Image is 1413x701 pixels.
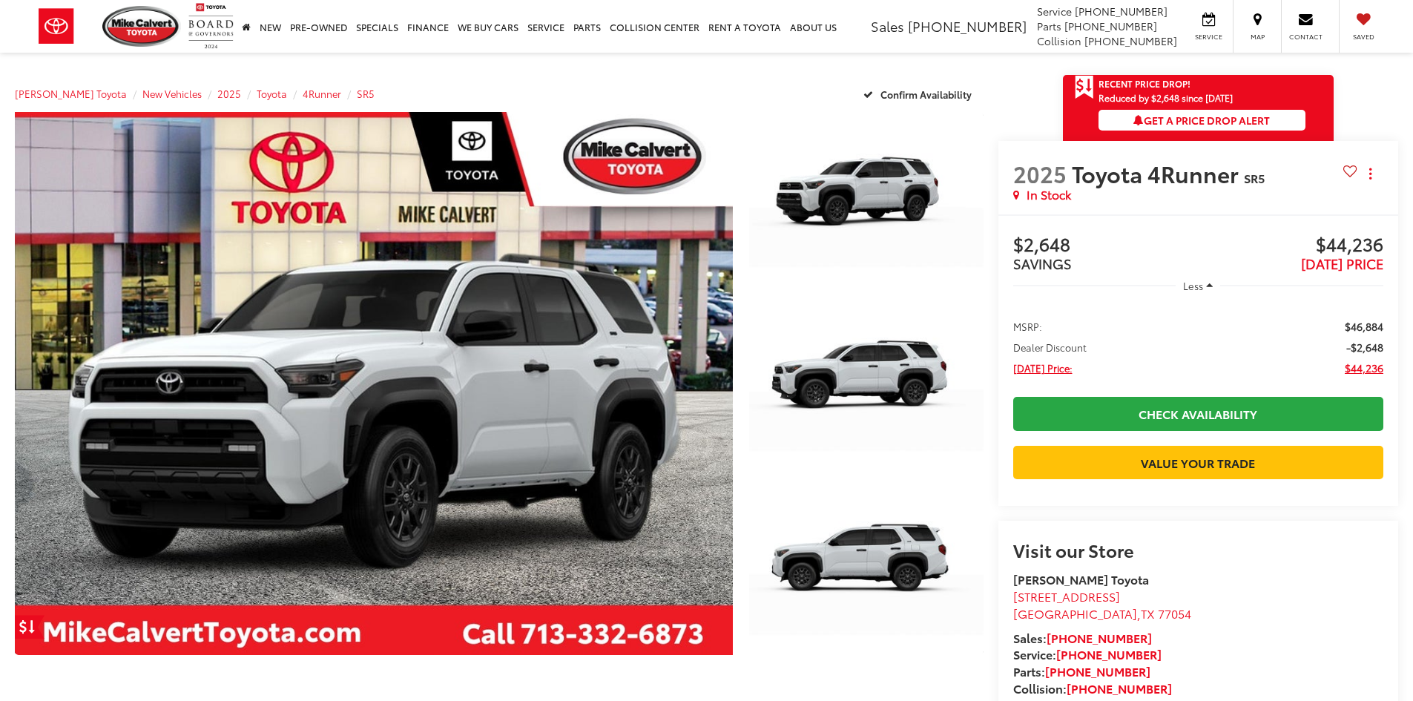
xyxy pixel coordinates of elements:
[1013,540,1383,559] h2: Visit our Store
[1013,361,1073,375] span: [DATE] Price:
[1241,32,1274,42] span: Map
[749,480,984,656] a: Expand Photo 3
[1198,234,1383,257] span: $44,236
[1084,33,1177,48] span: [PHONE_NUMBER]
[1013,588,1120,605] span: [STREET_ADDRESS]
[15,112,733,655] a: Expand Photo 0
[1063,75,1334,93] a: Get Price Drop Alert Recent Price Drop!
[1357,160,1383,186] button: Actions
[746,110,985,289] img: 2025 Toyota 4Runner SR5
[1099,77,1190,90] span: Recent Price Drop!
[1013,157,1067,189] span: 2025
[1075,75,1094,100] span: Get Price Drop Alert
[1345,361,1383,375] span: $44,236
[1013,679,1172,697] strong: Collision:
[217,87,241,100] a: 2025
[855,81,984,107] button: Confirm Availability
[7,109,740,658] img: 2025 Toyota 4Runner SR5
[1347,32,1380,42] span: Saved
[1141,605,1155,622] span: TX
[1289,32,1323,42] span: Contact
[1013,605,1137,622] span: [GEOGRAPHIC_DATA]
[1064,19,1157,33] span: [PHONE_NUMBER]
[257,87,287,100] a: Toyota
[1013,340,1087,355] span: Dealer Discount
[1345,319,1383,334] span: $46,884
[1013,605,1191,622] span: ,
[1013,254,1072,273] span: SAVINGS
[746,294,985,473] img: 2025 Toyota 4Runner SR5
[1013,662,1150,679] strong: Parts:
[1075,4,1167,19] span: [PHONE_NUMBER]
[1013,645,1162,662] strong: Service:
[908,16,1027,36] span: [PHONE_NUMBER]
[749,296,984,472] a: Expand Photo 2
[1301,254,1383,273] span: [DATE] PRICE
[871,16,904,36] span: Sales
[1013,234,1199,257] span: $2,648
[1099,93,1305,102] span: Reduced by $2,648 since [DATE]
[749,112,984,288] a: Expand Photo 1
[1244,169,1265,186] span: SR5
[357,87,375,100] a: SR5
[1045,662,1150,679] a: [PHONE_NUMBER]
[1192,32,1225,42] span: Service
[1133,113,1270,128] span: Get a Price Drop Alert
[142,87,202,100] a: New Vehicles
[1027,186,1071,203] span: In Stock
[1072,157,1244,189] span: Toyota 4Runner
[1346,340,1383,355] span: -$2,648
[1158,605,1191,622] span: 77054
[746,478,985,657] img: 2025 Toyota 4Runner SR5
[1067,679,1172,697] a: [PHONE_NUMBER]
[1037,19,1061,33] span: Parts
[1013,446,1383,479] a: Value Your Trade
[1056,645,1162,662] a: [PHONE_NUMBER]
[1369,168,1371,180] span: dropdown dots
[880,88,972,101] span: Confirm Availability
[1037,33,1081,48] span: Collision
[1013,629,1152,646] strong: Sales:
[15,615,45,639] a: Get Price Drop Alert
[1013,570,1149,588] strong: [PERSON_NAME] Toyota
[1013,588,1191,622] a: [STREET_ADDRESS] [GEOGRAPHIC_DATA],TX 77054
[15,87,127,100] a: [PERSON_NAME] Toyota
[1176,272,1220,299] button: Less
[1047,629,1152,646] a: [PHONE_NUMBER]
[1183,279,1203,292] span: Less
[1037,4,1072,19] span: Service
[102,6,181,47] img: Mike Calvert Toyota
[1013,319,1042,334] span: MSRP:
[303,87,341,100] a: 4Runner
[1013,397,1383,430] a: Check Availability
